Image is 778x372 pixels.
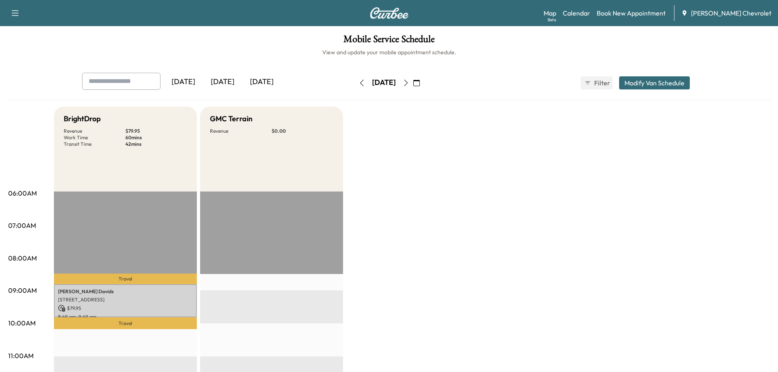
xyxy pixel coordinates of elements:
[548,17,556,23] div: Beta
[691,8,771,18] span: [PERSON_NAME] Chevrolet
[210,128,272,134] p: Revenue
[8,351,33,361] p: 11:00AM
[8,318,36,328] p: 10:00AM
[54,317,197,330] p: Travel
[58,305,193,312] p: $ 79.95
[58,314,193,320] p: 8:49 am - 9:49 am
[597,8,666,18] a: Book New Appointment
[8,253,37,263] p: 08:00AM
[563,8,590,18] a: Calendar
[125,141,187,147] p: 42 mins
[64,141,125,147] p: Transit Time
[54,274,197,284] p: Travel
[58,288,193,295] p: [PERSON_NAME] Davids
[64,134,125,141] p: Work Time
[370,7,409,19] img: Curbee Logo
[210,113,252,125] h5: GMC Terrain
[58,296,193,303] p: [STREET_ADDRESS]
[203,73,242,91] div: [DATE]
[64,128,125,134] p: Revenue
[8,221,36,230] p: 07:00AM
[164,73,203,91] div: [DATE]
[544,8,556,18] a: MapBeta
[272,128,333,134] p: $ 0.00
[8,285,37,295] p: 09:00AM
[125,128,187,134] p: $ 79.95
[64,113,101,125] h5: BrightDrop
[125,134,187,141] p: 60 mins
[372,78,396,88] div: [DATE]
[581,76,613,89] button: Filter
[8,34,770,48] h1: Mobile Service Schedule
[594,78,609,88] span: Filter
[8,48,770,56] h6: View and update your mobile appointment schedule.
[619,76,690,89] button: Modify Van Schedule
[242,73,281,91] div: [DATE]
[8,188,37,198] p: 06:00AM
